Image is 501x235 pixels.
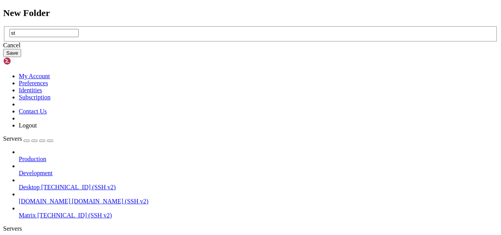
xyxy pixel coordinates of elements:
div: (16, 26) [56,176,59,183]
h2: New Folder [3,8,498,18]
a: Identities [19,87,42,93]
span: Desktop [19,184,40,190]
span: [DOMAIN_NAME] (SSH v2) [72,198,149,205]
a: Preferences [19,80,48,86]
li: Desktop [TECHNICAL_ID] (SSH v2) [19,177,498,191]
li: [DOMAIN_NAME] [DOMAIN_NAME] (SSH v2) [19,191,498,205]
li: Production [19,149,498,163]
a: Contact Us [19,108,47,115]
a: Servers [3,135,53,142]
x-row: just raised the bar for easy, resilient and secure K8s cluster deployment. [3,83,399,90]
span: Matrix [19,212,36,219]
x-row: * Strictly confined Kubernetes makes edge and IoT secure. Learn how MicroK8s [3,76,399,83]
li: Matrix [TECHNICAL_ID] (SSH v2) [19,205,498,219]
span: [TECHNICAL_ID] (SSH v2) [38,212,112,219]
x-row: * Management: [URL][DOMAIN_NAME] [3,10,399,16]
span: Development [19,170,52,176]
x-row: [URL][DOMAIN_NAME] [3,96,399,103]
x-row: Last login: [DATE] from [TECHNICAL_ID] [3,169,399,176]
span: Подробнее о включении службы ESM Apps at [URL][DOMAIN_NAME] [3,149,188,156]
a: My Account [19,73,50,79]
div: Servers [3,225,498,232]
span: Servers [3,135,22,142]
span: System information as of Пн 01 сен 2025 12:07:05 UTC [3,30,166,36]
a: [DOMAIN_NAME] [DOMAIN_NAME] (SSH v2) [19,198,498,205]
x-row: Usage of /: 13.2% of 127.83GB Users logged in: 1 [3,50,399,56]
a: Development [19,170,498,177]
x-row: * Documentation: [URL][DOMAIN_NAME] [3,3,399,10]
a: Logout [19,122,37,129]
x-row: * Support: [URL][DOMAIN_NAME] [3,16,399,23]
span: [DOMAIN_NAME] [19,198,70,205]
span: Production [19,156,46,162]
a: Desktop [TECHNICAL_ID] (SSH v2) [19,184,498,191]
x-row: Swap usage: 0% [3,63,399,70]
x-row: root@server1:~# [3,176,399,183]
span: Чтобы просмотреть дополнительные обновления выполните: apt list --upgradable [3,129,241,136]
span: Расширенное поддержание безопасности (ESM) для Applications выключено. [3,109,222,116]
a: Matrix [TECHNICAL_ID] (SSH v2) [19,212,498,219]
x-row: System load: 0.13 Processes: 280 [3,43,399,50]
span: [TECHNICAL_ID] (SSH v2) [41,184,115,190]
li: Development [19,163,498,177]
div: Cancel [3,42,498,49]
a: Production [19,156,498,163]
button: Save [3,49,21,57]
span: 2 обновления может быть применено немедленно. [3,123,144,129]
img: Shellngn [3,57,48,65]
x-row: Memory usage: 18% IPv4 address for ens18: [TECHNICAL_ID] [3,56,399,63]
a: Subscription [19,94,50,100]
span: 15 дополнительных обновлений безопасности могут быть применены с помощью ESM Apps. [3,143,260,149]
